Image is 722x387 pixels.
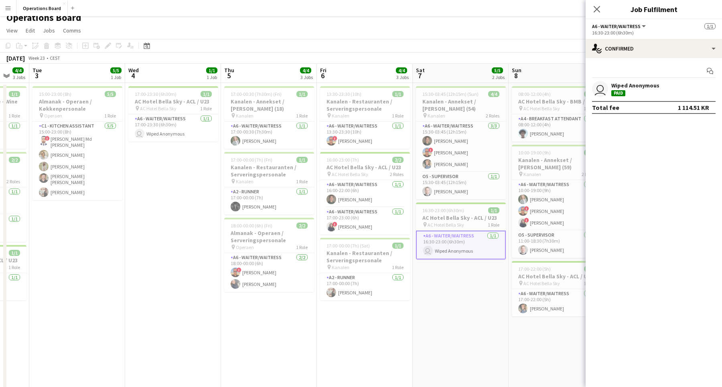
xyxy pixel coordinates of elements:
div: Wiped Anonymous [611,82,659,89]
span: Sun [512,67,521,74]
span: 1 Role [392,264,404,270]
span: Tue [32,67,42,74]
span: 1 Role [488,222,499,228]
div: Confirmed [586,39,722,58]
span: View [6,27,18,34]
span: 1/1 [9,91,20,97]
app-card-role: A6 - WAITER/WAITRESS1/117:00-23:00 (6h)![PERSON_NAME] [320,207,410,235]
h3: Almanak - Operaen / Køkkenpersonale [32,98,122,112]
app-job-card: 17:00-00:00 (7h) (Sat)1/1Kanalen - Restauranten / Serveringspersonale Kanalen1 RoleA2 - RUNNER1/1... [320,238,410,300]
app-card-role: A6 - WAITER/WAITRESS1/113:30-23:30 (10h)![PERSON_NAME] [320,122,410,149]
app-job-card: 15:00-23:00 (8h)5/5Almanak - Operaen / Køkkenpersonale Operaen1 RoleC1 - KITCHEN ASSISTANT5/515:0... [32,86,122,200]
span: AC Hotel Bella Sky [523,105,560,111]
span: 3 [31,71,42,80]
span: 1 Role [296,178,308,184]
span: 2 Roles [6,178,20,184]
span: ! [333,136,337,141]
span: 1 Role [296,244,308,250]
div: [DATE] [6,54,25,62]
app-card-role: A6 - WAITER/WAITRESS2/218:00-00:00 (6h)![PERSON_NAME][PERSON_NAME] [224,253,314,292]
app-card-role: O5 - SUPERVISOR1/111:00-18:30 (7h30m)[PERSON_NAME] [512,231,602,258]
span: 1/1 [206,67,217,73]
span: Comms [63,27,81,34]
span: 4/4 [300,67,311,73]
span: 5/5 [492,67,503,73]
app-card-role: A2 - RUNNER1/117:00-00:00 (7h)[PERSON_NAME] [320,273,410,300]
h3: AC Hotel Bella Sky - BMB / U23 [512,98,602,105]
h3: Kanalen - Annekset / [PERSON_NAME] (18) [224,98,314,112]
span: 15:00-23:00 (8h) [39,91,71,97]
app-job-card: 17:00-22:00 (5h)1/1AC Hotel Bella Sky - ACL / U23 AC Hotel Bella Sky1 RoleA6 - WAITER/WAITRESS1/1... [512,261,602,316]
span: 2 Roles [486,113,499,119]
span: Wed [128,67,139,74]
div: CEST [50,55,60,61]
app-card-role: A6 - WAITER/WAITRESS3/310:00-19:00 (9h)[PERSON_NAME]![PERSON_NAME]![PERSON_NAME] [512,180,602,231]
span: 1 Role [584,280,595,286]
div: 18:00-00:00 (6h) (Fri)2/2Almanak - Operaen / Serveringspersonale Operaen1 RoleA6 - WAITER/WAITRES... [224,218,314,292]
span: AC Hotel Bella Sky [140,105,176,111]
span: 17:00-22:00 (5h) [518,266,551,272]
span: 1/1 [584,266,595,272]
app-job-card: 13:30-23:30 (10h)1/1Kanalen - Restauranten / Serveringspersonale Kanalen1 RoleA6 - WAITER/WAITRES... [320,86,410,149]
h3: Kanalen - Annekset / [PERSON_NAME] (54) [416,98,506,112]
span: Kanalen [523,171,541,177]
a: View [3,25,21,36]
span: 1/1 [392,243,404,249]
span: Sat [416,67,425,74]
app-card-role: A6 - WAITER/WAITRESS1/117:00-23:30 (6h30m) Wiped Anonymous [128,114,218,142]
h3: Kanalen - Annekset / [PERSON_NAME] (59) [512,156,602,171]
span: 13:30-23:30 (10h) [327,91,361,97]
span: ! [237,267,241,272]
span: 15:30-03:45 (12h15m) (Sun) [422,91,479,97]
span: 5/5 [105,91,116,97]
span: Kanalen [332,264,349,270]
span: 1/1 [296,157,308,163]
span: 2/2 [392,157,404,163]
h3: Kanalen - Restauranten / Serveringspersonale [224,164,314,178]
span: 5 [223,71,234,80]
span: 2 Roles [582,171,595,177]
span: 1 Role [392,113,404,119]
app-card-role: O5 - SUPERVISOR1/115:30-03:45 (12h15m)[PERSON_NAME] [416,172,506,199]
span: 10:00-19:00 (9h) [518,150,551,156]
span: Jobs [43,27,55,34]
span: ! [524,218,529,223]
app-card-role: A6 - WAITER/WAITRESS1/116:30-23:00 (6h30m) Wiped Anonymous [416,231,506,259]
span: 17:00-23:30 (6h30m) [135,91,176,97]
app-job-card: 08:00-12:00 (4h)1/1AC Hotel Bella Sky - BMB / U23 AC Hotel Bella Sky1 RoleA4 - BREAKFAST ATTENDAN... [512,86,602,142]
h3: Kanalen - Restauranten / Serveringspersonale [320,98,410,112]
span: 4/4 [396,67,407,73]
span: 1/1 [296,91,308,97]
span: 5/5 [110,67,122,73]
span: 18:00-00:00 (6h) (Fri) [231,223,272,229]
app-job-card: 17:00-00:00 (7h) (Fri)1/1Kanalen - Restauranten / Serveringspersonale Kanalen1 RoleA2 - RUNNER1/1... [224,152,314,215]
span: AC Hotel Bella Sky [428,222,464,228]
app-job-card: 16:30-23:00 (6h30m)1/1AC Hotel Bella Sky - ACL / U23 AC Hotel Bella Sky1 RoleA6 - WAITER/WAITRESS... [416,203,506,259]
h3: AC Hotel Bella Sky - ACL / U23 [512,273,602,280]
span: 1/1 [704,23,716,29]
a: Edit [22,25,38,36]
app-job-card: 17:00-23:30 (6h30m)1/1AC Hotel Bella Sky - ACL / U23 AC Hotel Bella Sky1 RoleA6 - WAITER/WAITRESS... [128,86,218,142]
div: 10:00-19:00 (9h)4/4Kanalen - Annekset / [PERSON_NAME] (59) Kanalen2 RolesA6 - WAITER/WAITRESS3/31... [512,145,602,258]
div: 1 Job [207,74,217,80]
span: Kanalen [332,113,349,119]
span: Thu [224,67,234,74]
span: ! [428,148,433,152]
span: 4/4 [12,67,24,73]
span: 7 [415,71,425,80]
a: Comms [60,25,84,36]
span: 1 Role [584,105,595,111]
div: 3 Jobs [300,74,313,80]
app-job-card: 15:30-03:45 (12h15m) (Sun)4/4Kanalen - Annekset / [PERSON_NAME] (54) Kanalen2 RolesA6 - WAITER/WA... [416,86,506,199]
h3: AC Hotel Bella Sky - ACL / U23 [320,164,410,171]
span: 17:00-00:30 (7h30m) (Fri) [231,91,282,97]
span: 1/1 [201,91,212,97]
button: Operations Board [16,0,68,16]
